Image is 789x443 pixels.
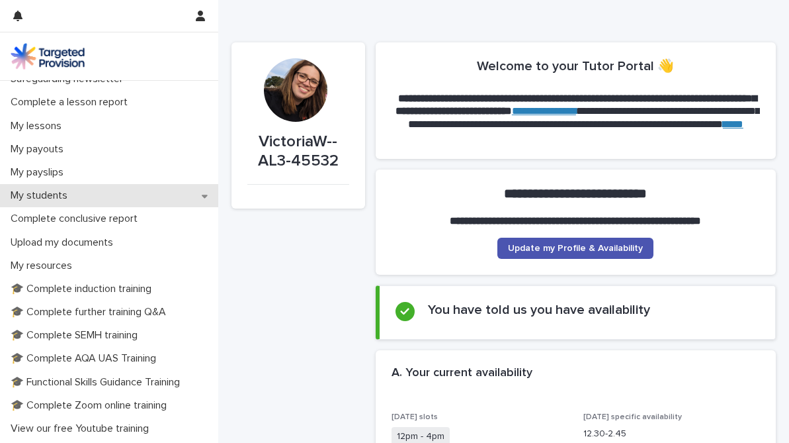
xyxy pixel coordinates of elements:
[508,244,643,253] span: Update my Profile & Availability
[428,302,650,318] h2: You have told us you have availability
[5,399,177,412] p: 🎓 Complete Zoom online training
[477,58,674,74] h2: Welcome to your Tutor Portal 👋
[392,413,438,421] span: [DATE] slots
[11,43,85,70] img: M5nRWzHhSzIhMunXDL62
[5,189,78,202] p: My students
[583,413,682,421] span: [DATE] specific availability
[5,120,72,132] p: My lessons
[5,260,83,272] p: My resources
[5,166,74,179] p: My payslips
[5,329,148,342] p: 🎓 Complete SEMH training
[5,422,159,435] p: View our free Youtube training
[497,238,653,259] a: Update my Profile & Availability
[5,283,162,295] p: 🎓 Complete induction training
[392,366,532,381] h2: A. Your current availability
[5,352,167,365] p: 🎓 Complete AQA UAS Training
[5,213,148,225] p: Complete conclusive report
[5,143,74,156] p: My payouts
[5,96,138,109] p: Complete a lesson report
[5,376,190,389] p: 🎓 Functional Skills Guidance Training
[583,427,760,441] p: 12.30-2.45
[5,236,124,249] p: Upload my documents
[247,132,349,171] p: VictoriaW--AL3-45532
[5,306,177,319] p: 🎓 Complete further training Q&A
